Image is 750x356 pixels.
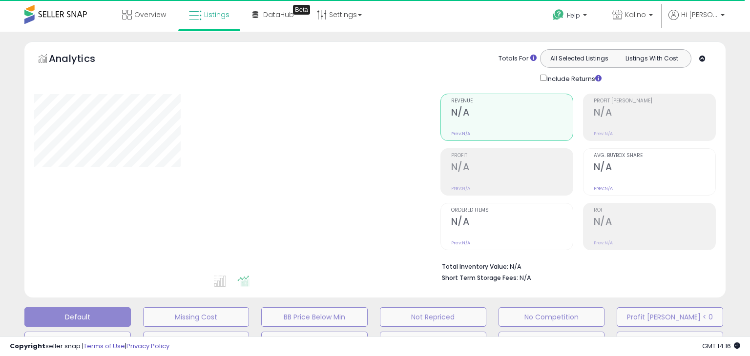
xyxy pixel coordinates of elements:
button: All Selected Listings [543,52,616,65]
small: Prev: N/A [594,185,613,191]
span: Profit [451,153,573,158]
button: Listings With Cost [615,52,688,65]
button: Profit [PERSON_NAME] < 0 [617,307,723,327]
div: seller snap | | [10,342,169,351]
button: 181-270 [143,332,250,351]
small: Prev: N/A [451,240,470,246]
span: Avg. Buybox Share [594,153,715,158]
li: N/A [442,260,708,272]
a: Help [545,1,597,32]
small: Prev: N/A [451,131,470,137]
span: Revenue [451,99,573,104]
button: 91-180 [24,332,131,351]
button: Win BB [499,332,605,351]
h2: N/A [451,161,573,175]
h2: N/A [451,216,573,229]
span: ROI [594,208,715,213]
button: Default [24,307,131,327]
div: Tooltip anchor [293,5,310,15]
div: Include Returns [533,73,613,84]
button: No Competition [499,307,605,327]
i: Get Help [552,9,564,21]
a: Terms of Use [83,341,125,351]
b: Short Term Storage Fees: [442,274,518,282]
div: Totals For [499,54,537,63]
strong: Copyright [10,341,45,351]
small: Prev: N/A [594,240,613,246]
h5: Analytics [49,52,114,68]
h2: N/A [451,107,573,120]
button: BB Price Below Min [261,307,368,327]
span: Kalino [625,10,646,20]
button: BB <10% [617,332,723,351]
small: Prev: N/A [451,185,470,191]
span: Overview [134,10,166,20]
span: Help [567,11,580,20]
span: N/A [520,273,531,282]
span: Listings [204,10,229,20]
h2: N/A [594,107,715,120]
h2: N/A [594,216,715,229]
span: Ordered Items [451,208,573,213]
small: Prev: N/A [594,131,613,137]
span: 2025-10-7 14:16 GMT [702,341,740,351]
span: Profit [PERSON_NAME] [594,99,715,104]
button: Not Repriced [380,307,486,327]
button: 271-365 [261,332,368,351]
h2: N/A [594,161,715,175]
button: 365+ [380,332,486,351]
span: Hi [PERSON_NAME] [681,10,718,20]
a: Privacy Policy [126,341,169,351]
span: DataHub [263,10,294,20]
button: Missing Cost [143,307,250,327]
b: Total Inventory Value: [442,262,508,271]
a: Hi [PERSON_NAME] [668,10,725,32]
